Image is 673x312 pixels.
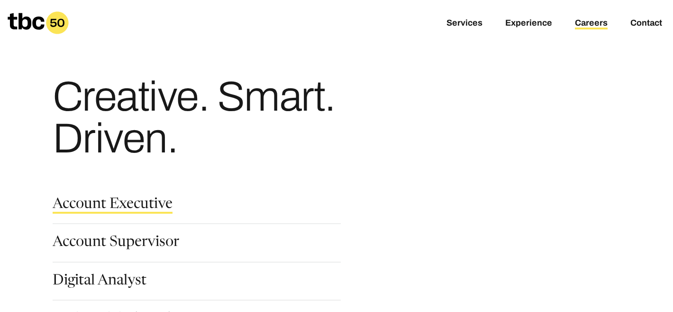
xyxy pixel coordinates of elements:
a: Experience [505,18,552,29]
a: Account Executive [53,198,173,214]
a: Account Supervisor [53,236,179,252]
a: Homepage [8,11,69,34]
h1: Creative. Smart. Driven. [53,76,417,160]
a: Contact [630,18,662,29]
a: Digital Analyst [53,274,146,290]
a: Services [446,18,482,29]
a: Careers [575,18,608,29]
